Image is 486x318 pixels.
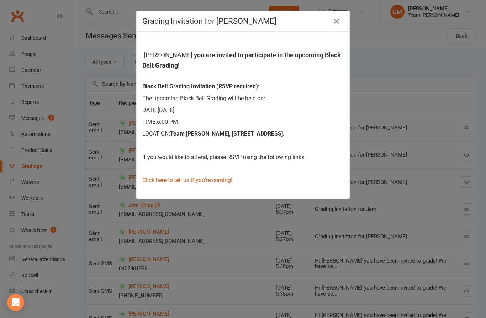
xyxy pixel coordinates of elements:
span: If you would like to attend, please RSVP using the following links: [142,154,306,160]
div: Grading Invitation for [PERSON_NAME] [142,17,333,26]
span: you are invited to participate in the upcoming Black Belt Grading! [142,51,341,69]
button: Close [331,16,342,27]
div: Open Intercom Messenger [7,294,24,311]
span: 6:00 PM [157,118,178,125]
span: TIME: [142,118,157,125]
span: [DATE] [158,107,174,113]
span: The upcoming Black Belt Grading will be held on: [142,95,265,102]
span: DATE: [142,107,158,113]
span: LOCATION: [142,130,170,137]
span: Black Belt Grading Invitation (RSVP required): [142,83,260,90]
a: Click here to tell us if you're coming! [142,177,232,184]
span: Team [PERSON_NAME], [STREET_ADDRESS]. [170,130,285,137]
span: [PERSON_NAME] [144,51,192,59]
